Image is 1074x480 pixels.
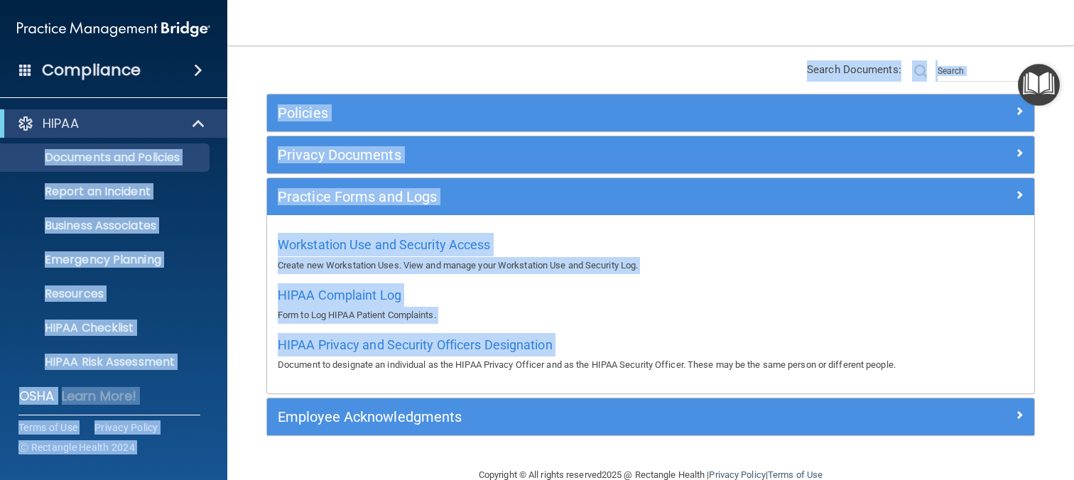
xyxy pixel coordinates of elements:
a: Privacy Documents [278,143,1024,166]
h5: Policies [278,105,832,121]
p: HIPAA Risk Assessment [9,355,203,369]
a: Terms of Use [768,469,823,480]
a: Privacy Policy [94,420,158,435]
p: HIPAA Checklist [9,321,203,335]
p: Emergency Planning [9,253,203,267]
img: ic-search.3b580494.png [914,65,927,77]
a: HIPAA Complaint Log [278,291,401,302]
a: HIPAA Privacy and Security Officers Designation [278,341,553,351]
p: HIPAA [43,115,79,132]
a: Terms of Use [18,420,77,435]
a: Workstation Use and Security Access [278,241,491,251]
h5: Employee Acknowledgments [278,409,832,425]
span: HIPAA Complaint Log [278,288,401,302]
span: Ⓒ Rectangle Health 2024 [18,440,135,454]
img: PMB logo [17,15,210,43]
a: Practice Forms and Logs [278,185,1024,208]
span: Search Documents: [807,63,901,76]
p: Documents and Policies [9,151,203,165]
p: Report an Incident [9,185,203,199]
p: Create new Workstation Uses. View and manage your Workstation Use and Security Log. [278,257,1024,274]
a: Employee Acknowledgments [278,405,1024,428]
a: Privacy Policy [709,469,765,480]
a: Policies [278,102,1024,124]
p: OSHA [19,388,55,405]
span: HIPAA Privacy and Security Officers Designation [278,337,553,352]
button: Open Resource Center [1018,64,1060,106]
p: Document to designate an individual as the HIPAA Privacy Officer and as the HIPAA Security Office... [278,356,1024,373]
input: Search [938,60,1035,82]
span: Workstation Use and Security Access [278,237,491,252]
h5: Practice Forms and Logs [278,189,832,204]
p: Resources [9,287,203,301]
h5: Privacy Documents [278,147,832,163]
p: Learn More! [62,388,137,405]
a: HIPAA [17,115,206,132]
p: Business Associates [9,219,203,233]
h4: Compliance [42,60,141,80]
p: Form to Log HIPAA Patient Complaints. [278,307,1024,324]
